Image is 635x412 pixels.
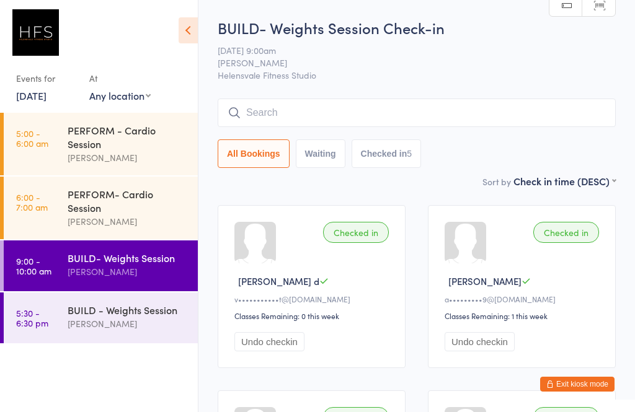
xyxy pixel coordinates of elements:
time: 6:00 - 7:00 am [16,192,48,212]
span: [DATE] 9:00am [218,44,597,56]
a: 6:00 -7:00 amPERFORM- Cardio Session[PERSON_NAME] [4,177,198,239]
button: Waiting [296,139,345,168]
img: Helensvale Fitness Studio (HFS) [12,9,59,56]
div: At [89,68,151,89]
div: PERFORM- Cardio Session [68,187,187,214]
div: Any location [89,89,151,102]
label: Sort by [482,175,511,188]
a: [DATE] [16,89,47,102]
div: 5 [407,149,412,159]
div: Checked in [323,222,389,243]
div: BUILD- Weights Session [68,251,187,265]
div: Classes Remaining: 0 this week [234,310,393,321]
div: [PERSON_NAME] [68,265,187,279]
input: Search [218,99,616,127]
button: All Bookings [218,139,290,168]
div: [PERSON_NAME] [68,214,187,229]
h2: BUILD- Weights Session Check-in [218,17,616,38]
div: Events for [16,68,77,89]
div: PERFORM - Cardio Session [68,123,187,151]
time: 9:00 - 10:00 am [16,256,51,276]
span: [PERSON_NAME] [448,274,522,287]
div: Classes Remaining: 1 this week [445,310,603,321]
button: Undo checkin [445,332,515,351]
button: Exit kiosk mode [540,377,615,392]
button: Undo checkin [234,332,304,351]
a: 9:00 -10:00 amBUILD- Weights Session[PERSON_NAME] [4,240,198,291]
div: BUILD - Weights Session [68,303,187,317]
time: 5:30 - 6:30 pm [16,308,48,328]
time: 5:00 - 6:00 am [16,128,48,148]
div: [PERSON_NAME] [68,151,187,165]
div: v•••••••••••t@[DOMAIN_NAME] [234,294,393,304]
span: [PERSON_NAME] d [238,274,319,287]
span: Helensvale Fitness Studio [218,69,616,81]
a: 5:00 -6:00 amPERFORM - Cardio Session[PERSON_NAME] [4,113,198,175]
span: [PERSON_NAME] [218,56,597,69]
div: a•••••••••9@[DOMAIN_NAME] [445,294,603,304]
div: [PERSON_NAME] [68,317,187,331]
div: Checked in [533,222,599,243]
a: 5:30 -6:30 pmBUILD - Weights Session[PERSON_NAME] [4,292,198,343]
button: Checked in5 [352,139,422,168]
div: Check in time (DESC) [513,174,616,188]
